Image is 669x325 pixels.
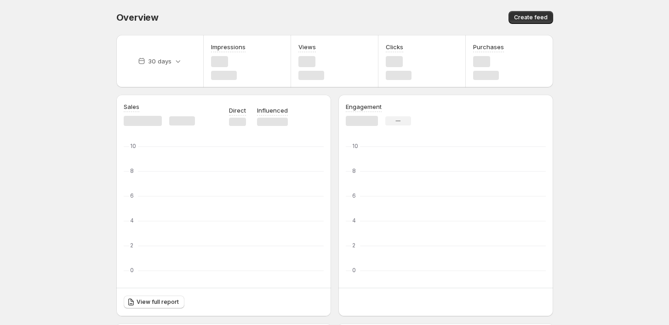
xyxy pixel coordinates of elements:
text: 10 [130,143,136,149]
p: Influenced [257,106,288,115]
h3: Purchases [473,42,504,51]
p: 30 days [148,57,172,66]
text: 4 [352,217,356,224]
text: 6 [130,192,134,199]
text: 10 [352,143,358,149]
text: 8 [352,167,356,174]
h3: Sales [124,102,139,111]
button: Create feed [509,11,553,24]
text: 6 [352,192,356,199]
span: Create feed [514,14,548,21]
a: View full report [124,296,184,308]
p: Direct [229,106,246,115]
span: Overview [116,12,159,23]
h3: Impressions [211,42,246,51]
text: 0 [130,267,134,274]
h3: Views [298,42,316,51]
span: View full report [137,298,179,306]
text: 2 [130,242,133,249]
h3: Clicks [386,42,403,51]
text: 8 [130,167,134,174]
text: 4 [130,217,134,224]
text: 2 [352,242,355,249]
h3: Engagement [346,102,382,111]
text: 0 [352,267,356,274]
